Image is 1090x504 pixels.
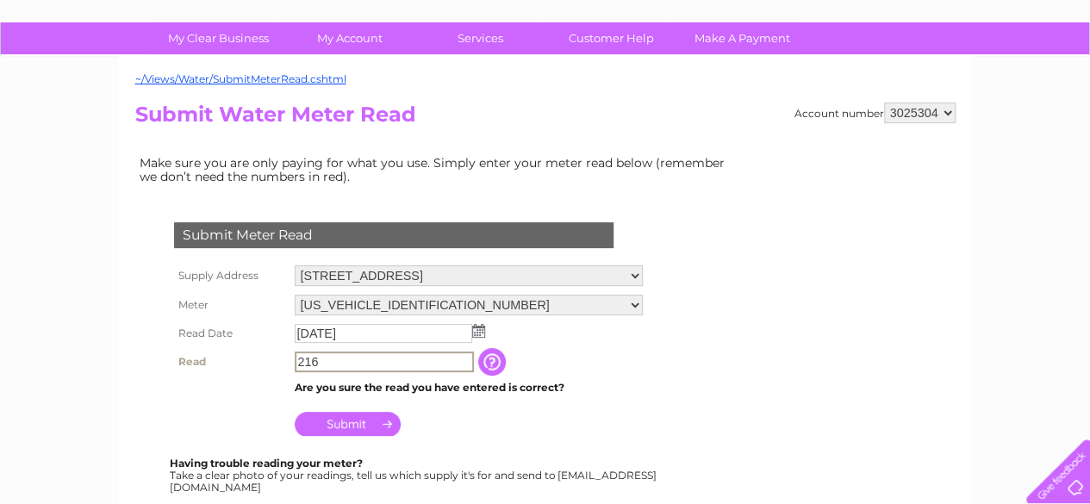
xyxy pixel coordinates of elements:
b: Having trouble reading your meter? [170,457,363,470]
td: Are you sure the read you have entered is correct? [290,376,647,399]
img: ... [472,324,485,338]
a: Services [409,22,551,54]
a: ~/Views/Water/SubmitMeterRead.cshtml [135,72,346,85]
div: Submit Meter Read [174,222,614,248]
div: Take a clear photo of your readings, tell us which supply it's for and send to [EMAIL_ADDRESS][DO... [170,457,659,493]
a: My Account [278,22,420,54]
input: Information [478,348,509,376]
a: Customer Help [540,22,682,54]
th: Supply Address [170,261,290,290]
h2: Submit Water Meter Read [135,103,956,135]
a: Telecoms [878,73,930,86]
td: Make sure you are only paying for what you use. Simply enter your meter read below (remember we d... [135,152,738,188]
img: logo.png [38,45,126,97]
input: Submit [295,412,401,436]
th: Read Date [170,320,290,347]
a: Make A Payment [671,22,813,54]
a: 0333 014 3131 [765,9,884,30]
a: Log out [1033,73,1074,86]
a: My Clear Business [147,22,290,54]
th: Read [170,347,290,376]
a: Blog [940,73,965,86]
th: Meter [170,290,290,320]
a: Contact [975,73,1018,86]
a: Water [787,73,819,86]
div: Clear Business is a trading name of Verastar Limited (registered in [GEOGRAPHIC_DATA] No. 3667643... [139,9,953,84]
a: Energy [830,73,868,86]
div: Account number [794,103,956,123]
